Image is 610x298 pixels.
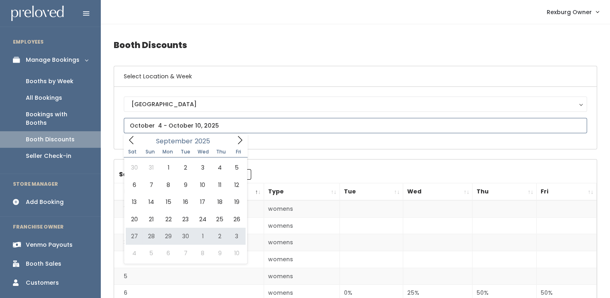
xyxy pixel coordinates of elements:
span: October 10, 2025 [228,245,245,262]
td: womens [264,200,340,217]
input: Year [193,136,217,146]
span: September 16, 2025 [177,193,194,210]
span: October 6, 2025 [160,245,177,262]
span: September 14, 2025 [143,193,160,210]
td: 2 [114,217,264,234]
div: Venmo Payouts [26,241,73,249]
span: September 1, 2025 [160,159,177,176]
td: womens [264,268,340,285]
span: August 30, 2025 [126,159,143,176]
div: [GEOGRAPHIC_DATA] [131,100,579,109]
span: Mon [159,149,177,154]
span: September 3, 2025 [194,159,211,176]
div: Seller Check-in [26,152,71,160]
span: September 12, 2025 [228,176,245,193]
span: October 7, 2025 [177,245,194,262]
span: October 2, 2025 [211,228,228,245]
span: September 21, 2025 [143,211,160,228]
span: October 8, 2025 [194,245,211,262]
span: Sun [142,149,159,154]
label: Search: [119,169,251,180]
div: Booth Discounts [26,135,75,144]
h4: Booth Discounts [114,34,597,56]
span: Thu [212,149,230,154]
span: September 25, 2025 [211,211,228,228]
span: October 9, 2025 [211,245,228,262]
div: Booths by Week [26,77,73,86]
span: September 11, 2025 [211,176,228,193]
h6: Select Location & Week [114,66,597,87]
span: September 8, 2025 [160,176,177,193]
td: womens [264,217,340,234]
span: Rexburg Owner [547,8,592,17]
span: September 9, 2025 [177,176,194,193]
th: Thu: activate to sort column ascending [473,183,537,201]
td: womens [264,251,340,268]
button: [GEOGRAPHIC_DATA] [124,97,587,112]
td: 1 [114,200,264,217]
span: October 5, 2025 [143,245,160,262]
span: Wed [194,149,212,154]
div: Bookings with Booths [26,110,88,127]
span: September 17, 2025 [194,193,211,210]
span: September 5, 2025 [228,159,245,176]
input: October 4 - October 10, 2025 [124,118,587,133]
span: September 22, 2025 [160,211,177,228]
td: 5 [114,268,264,285]
th: Fri: activate to sort column ascending [537,183,597,201]
img: preloved logo [11,6,64,21]
span: September [156,138,193,145]
div: Manage Bookings [26,56,79,64]
span: September 10, 2025 [194,176,211,193]
span: September 2, 2025 [177,159,194,176]
span: October 4, 2025 [126,245,143,262]
span: Fri [230,149,248,154]
span: Tue [177,149,194,154]
span: September 4, 2025 [211,159,228,176]
th: Wed: activate to sort column ascending [403,183,473,201]
td: 3 [114,234,264,251]
span: August 31, 2025 [143,159,160,176]
span: September 30, 2025 [177,228,194,245]
span: September 24, 2025 [194,211,211,228]
span: September 20, 2025 [126,211,143,228]
div: Customers [26,279,59,287]
span: September 28, 2025 [143,228,160,245]
span: October 1, 2025 [194,228,211,245]
div: Booth Sales [26,260,61,268]
span: September 29, 2025 [160,228,177,245]
span: October 3, 2025 [228,228,245,245]
td: womens [264,234,340,251]
td: 4 [114,251,264,268]
div: All Bookings [26,94,62,102]
span: September 27, 2025 [126,228,143,245]
span: September 18, 2025 [211,193,228,210]
th: Booth Number: activate to sort column descending [114,183,264,201]
span: September 19, 2025 [228,193,245,210]
a: Rexburg Owner [539,3,607,21]
th: Tue: activate to sort column ascending [339,183,403,201]
th: Type: activate to sort column ascending [264,183,340,201]
span: Sat [124,149,142,154]
div: Add Booking [26,198,64,206]
span: September 23, 2025 [177,211,194,228]
span: September 13, 2025 [126,193,143,210]
span: September 15, 2025 [160,193,177,210]
span: September 6, 2025 [126,176,143,193]
span: September 26, 2025 [228,211,245,228]
span: September 7, 2025 [143,176,160,193]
